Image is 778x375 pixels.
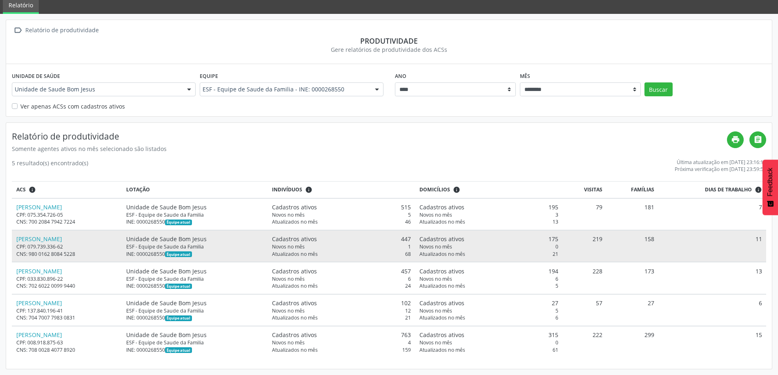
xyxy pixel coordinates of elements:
[20,102,125,111] label: Ver apenas ACSs com cadastros ativos
[659,198,766,230] td: 7
[419,299,464,307] span: Cadastros ativos
[272,267,317,275] span: Cadastros ativos
[395,70,406,82] label: Ano
[16,251,118,257] div: CNS: 980 0162 8084 5228
[272,282,411,289] div: 24
[606,182,658,198] th: Famílias
[659,230,766,262] td: 11
[126,331,263,339] div: Unidade de Saude Bom Jesus
[12,24,24,36] i: 
[419,299,558,307] div: 27
[126,235,263,243] div: Unidade de Saude Bom Jesus
[12,24,100,36] a:  Relatório de produtividade
[419,339,452,346] span: Novos no mês
[16,218,118,225] div: CNS: 700 2084 7942 7224
[606,198,658,230] td: 181
[126,267,263,275] div: Unidade de Saude Bom Jesus
[126,299,263,307] div: Unidade de Saude Bom Jesus
[126,307,263,314] div: ESF - Equipe de Saude da Familia
[419,339,558,346] div: 0
[419,314,558,321] div: 6
[272,251,318,257] span: Atualizados no mês
[272,299,411,307] div: 102
[272,314,411,321] div: 21
[15,85,179,93] span: Unidade de Saude Bom Jesus
[562,230,606,262] td: 219
[762,160,778,215] button: Feedback - Mostrar pesquisa
[16,186,26,193] span: ACS
[419,275,558,282] div: 6
[165,347,192,353] span: Esta é a equipe atual deste Agente
[16,275,118,282] div: CPF: 033.830.896-22
[203,85,367,93] span: ESF - Equipe de Saude da Familia - INE: 0000268550
[12,131,727,142] h4: Relatório de produtividade
[272,267,411,275] div: 457
[562,262,606,294] td: 228
[272,235,317,243] span: Cadastros ativos
[419,211,558,218] div: 3
[727,131,744,148] a: print
[419,307,452,314] span: Novos no mês
[12,144,727,153] div: Somente agentes ativos no mês selecionado são listados
[562,198,606,230] td: 79
[419,314,465,321] span: Atualizados no mês
[126,243,263,250] div: ESF - Equipe de Saude da Familia
[520,70,530,82] label: Mês
[419,218,558,225] div: 13
[272,235,411,243] div: 447
[12,36,766,45] div: Produtividade
[126,211,263,218] div: ESF - Equipe de Saude da Familia
[16,203,62,211] a: [PERSON_NAME]
[419,282,558,289] div: 5
[272,243,411,250] div: 1
[272,211,305,218] span: Novos no mês
[644,82,673,96] button: Buscar
[165,220,192,225] span: Esta é a equipe atual deste Agente
[272,218,318,225] span: Atualizados no mês
[29,186,36,193] i: ACSs que estiveram vinculados a uma UBS neste período, mesmo sem produtividade.
[606,230,658,262] td: 158
[419,235,464,243] span: Cadastros ativos
[753,135,762,144] i: 
[419,346,558,353] div: 61
[453,186,460,193] i: <div class="text-left"> <div> <strong>Cadastros ativos:</strong> Cadastros que estão vinculados a...
[272,275,411,282] div: 6
[272,211,411,218] div: 5
[200,70,218,82] label: Equipe
[749,131,766,148] a: 
[272,331,317,339] span: Cadastros ativos
[562,326,606,357] td: 222
[272,251,411,257] div: 68
[272,339,305,346] span: Novos no mês
[16,282,118,289] div: CNS: 702 6022 0099 9440
[419,307,558,314] div: 5
[419,251,558,257] div: 21
[419,275,452,282] span: Novos no mês
[675,159,766,166] div: Última atualização em [DATE] 23:16:17
[272,307,411,314] div: 12
[126,314,263,321] div: INE: 0000268550
[705,186,752,193] span: Dias de trabalho
[419,211,452,218] span: Novos no mês
[659,262,766,294] td: 13
[165,251,192,257] span: Esta é a equipe atual deste Agente
[272,339,411,346] div: 4
[126,346,263,353] div: INE: 0000268550
[122,182,268,198] th: Lotação
[419,331,558,339] div: 315
[272,218,411,225] div: 46
[272,331,411,339] div: 763
[562,294,606,326] td: 57
[16,339,118,346] div: CPF: 008.918.875-63
[126,282,263,289] div: INE: 0000268550
[419,243,452,250] span: Novos no mês
[16,346,118,353] div: CNS: 708 0028 4077 8920
[419,282,465,289] span: Atualizados no mês
[165,284,192,289] span: Esta é a equipe atual deste Agente
[419,267,558,275] div: 194
[12,70,60,82] label: Unidade de saúde
[419,235,558,243] div: 175
[562,182,606,198] th: Visitas
[305,186,312,193] i: <div class="text-left"> <div> <strong>Cadastros ativos:</strong> Cadastros que estão vinculados a...
[16,314,118,321] div: CNS: 704 7007 7983 0831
